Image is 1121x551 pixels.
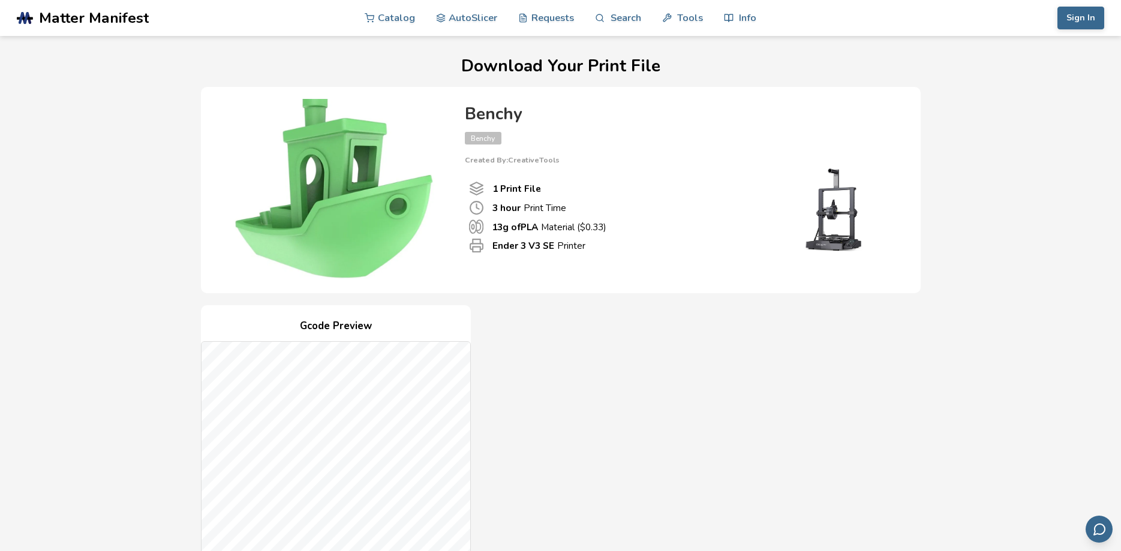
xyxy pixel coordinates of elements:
b: 1 Print File [492,182,541,195]
span: Print Time [469,200,484,215]
span: Material Used [469,219,483,234]
p: Created By: CreativeTools [465,156,897,164]
button: Send feedback via email [1086,516,1113,543]
span: Matter Manifest [39,10,149,26]
p: Print Time [492,201,566,214]
h4: Gcode Preview [201,317,471,336]
img: Product [213,99,453,279]
span: Benchy [465,132,501,144]
b: 3 hour [492,201,521,214]
button: Sign In [1057,7,1104,29]
span: Number Of Print files [469,181,484,196]
h1: Download Your Print File [22,57,1098,76]
img: Printer [777,164,897,254]
b: Ender 3 V3 SE [492,239,554,252]
p: Printer [492,239,585,252]
b: 13 g of PLA [492,221,538,233]
p: Material ($ 0.33 ) [492,221,606,233]
span: Printer [469,238,484,253]
h4: Benchy [465,105,897,124]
